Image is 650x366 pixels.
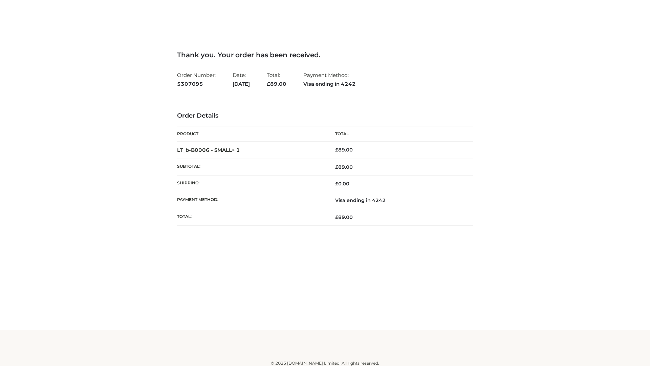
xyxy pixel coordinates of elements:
bdi: 89.00 [335,147,353,153]
span: £ [335,181,338,187]
li: Date: [233,69,250,90]
span: £ [335,164,338,170]
li: Payment Method: [303,69,356,90]
th: Product [177,126,325,142]
strong: [DATE] [233,80,250,88]
strong: 5307095 [177,80,216,88]
span: £ [335,214,338,220]
span: £ [267,81,270,87]
th: Subtotal: [177,159,325,175]
li: Order Number: [177,69,216,90]
th: Shipping: [177,176,325,192]
th: Payment method: [177,192,325,209]
li: Total: [267,69,286,90]
span: 89.00 [267,81,286,87]
td: Visa ending in 4242 [325,192,473,209]
h3: Order Details [177,112,473,120]
strong: LT_b-B0006 - SMALL [177,147,240,153]
span: 89.00 [335,214,353,220]
th: Total [325,126,473,142]
bdi: 0.00 [335,181,349,187]
span: 89.00 [335,164,353,170]
h3: Thank you. Your order has been received. [177,51,473,59]
span: £ [335,147,338,153]
strong: × 1 [232,147,240,153]
th: Total: [177,209,325,225]
strong: Visa ending in 4242 [303,80,356,88]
